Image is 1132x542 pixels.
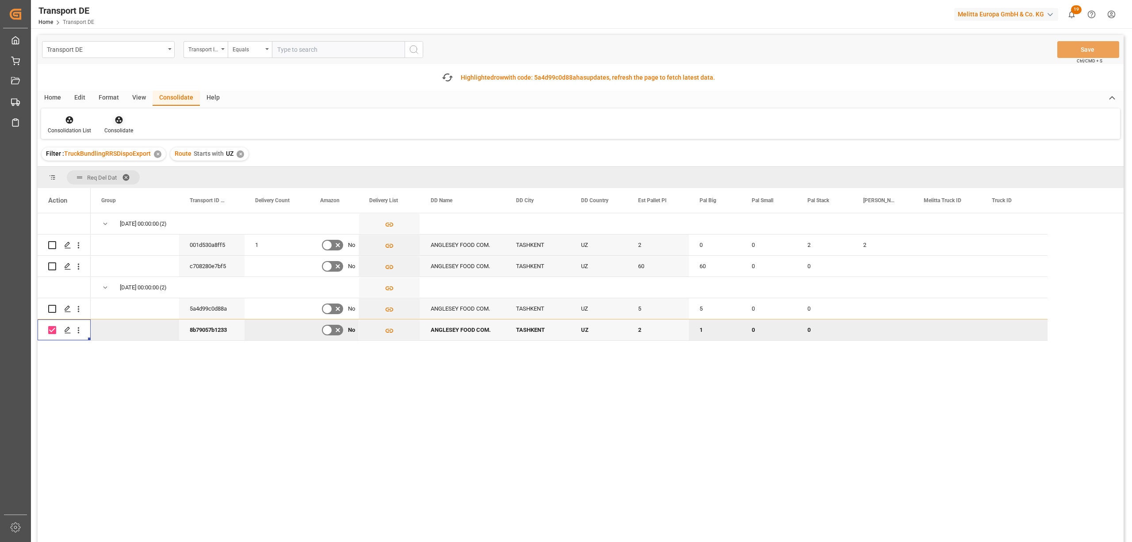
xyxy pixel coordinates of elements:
[420,234,505,255] div: ANGLESEY FOOD COM.
[431,197,452,204] span: DD Name
[38,4,94,17] div: Transport DE
[689,256,741,277] div: 60
[797,298,853,319] div: 0
[188,43,218,54] div: Transport ID Logward
[160,214,167,234] span: (2)
[38,319,91,341] div: Press SPACE to deselect this row.
[38,91,68,106] div: Home
[741,319,797,340] div: 0
[38,213,91,234] div: Press SPACE to select this row.
[534,74,576,81] span: 5a4d99c0d88a
[627,298,689,319] div: 5
[461,73,715,82] div: Highlighted with code: updates, refresh the page to fetch latest data.
[48,127,91,135] div: Consolidation List
[638,197,666,204] span: Est Pallet Pl
[160,277,167,298] span: (2)
[46,150,64,157] span: Filter :
[576,74,586,81] span: has
[505,319,570,340] div: TASHKENT
[228,41,272,58] button: open menu
[154,150,161,158] div: ✕
[184,41,228,58] button: open menu
[494,74,504,81] span: row
[38,234,91,256] div: Press SPACE to select this row.
[38,19,53,25] a: Home
[1082,4,1101,24] button: Help Center
[91,277,1048,298] div: Press SPACE to select this row.
[420,319,505,340] div: ANGLESEY FOOD COM.
[48,196,67,204] div: Action
[741,234,797,255] div: 0
[194,150,224,157] span: Starts with
[505,298,570,319] div: TASHKENT
[570,234,627,255] div: UZ
[807,197,829,204] span: Pal Stack
[226,150,233,157] span: UZ
[420,256,505,277] div: ANGLESEY FOOD COM.
[505,256,570,277] div: TASHKENT
[570,319,627,340] div: UZ
[91,234,1048,256] div: Press SPACE to select this row.
[954,6,1062,23] button: Melitta Europa GmbH & Co. KG
[91,298,1048,319] div: Press SPACE to select this row.
[179,298,245,319] div: 5a4d99c0d88a
[405,41,423,58] button: search button
[104,127,133,135] div: Consolidate
[420,298,505,319] div: ANGLESEY FOOD COM.
[153,91,200,106] div: Consolidate
[924,197,961,204] span: Melitta Truck ID
[245,234,310,255] div: 1
[741,298,797,319] div: 0
[627,319,689,340] div: 2
[68,91,92,106] div: Edit
[581,197,608,204] span: DD Country
[1062,4,1082,24] button: show 19 new notifications
[91,213,1048,234] div: Press SPACE to select this row.
[175,150,191,157] span: Route
[689,298,741,319] div: 5
[570,298,627,319] div: UZ
[752,197,773,204] span: Pal Small
[91,319,1048,341] div: Press SPACE to deselect this row.
[797,319,853,340] div: 0
[101,197,116,204] span: Group
[853,234,913,255] div: 2
[954,8,1058,21] div: Melitta Europa GmbH & Co. KG
[179,234,245,255] div: 001d530a8ff5
[64,150,151,157] span: TruckBundlingRRSDispoExport
[120,214,159,234] div: [DATE] 00:00:00
[348,299,355,319] span: No
[1057,41,1119,58] button: Save
[741,256,797,277] div: 0
[863,197,895,204] span: [PERSON_NAME]
[237,150,244,158] div: ✕
[190,197,226,204] span: Transport ID Logward
[38,298,91,319] div: Press SPACE to select this row.
[92,91,126,106] div: Format
[797,256,853,277] div: 0
[700,197,716,204] span: Pal Big
[627,256,689,277] div: 60
[1071,5,1082,14] span: 19
[42,41,175,58] button: open menu
[91,256,1048,277] div: Press SPACE to select this row.
[348,256,355,277] span: No
[320,197,340,204] span: Amazon
[120,277,159,298] div: [DATE] 00:00:00
[179,319,245,340] div: 8b79057b1233
[570,256,627,277] div: UZ
[689,234,741,255] div: 0
[992,197,1012,204] span: Truck ID
[1077,58,1102,64] span: Ctrl/CMD + S
[38,256,91,277] div: Press SPACE to select this row.
[348,235,355,255] span: No
[38,277,91,298] div: Press SPACE to select this row.
[505,234,570,255] div: TASHKENT
[689,319,741,340] div: 1
[348,320,355,340] span: No
[797,234,853,255] div: 2
[126,91,153,106] div: View
[272,41,405,58] input: Type to search
[255,197,290,204] span: Delivery Count
[627,234,689,255] div: 2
